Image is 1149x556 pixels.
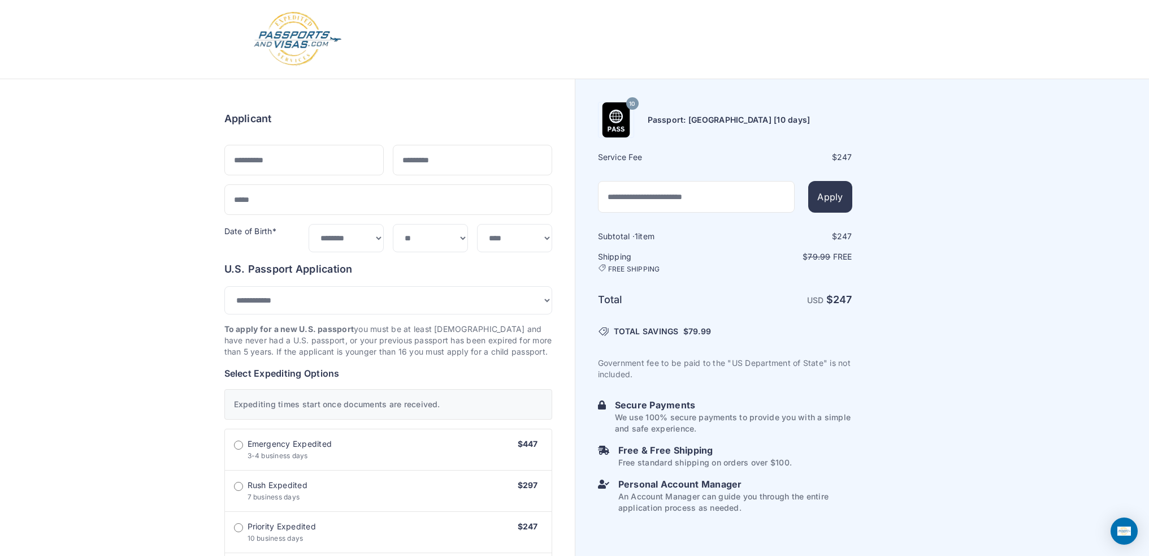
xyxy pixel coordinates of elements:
span: $447 [518,439,538,449]
h6: Applicant [224,111,272,127]
div: Expediting times start once documents are received. [224,389,552,420]
span: Emergency Expedited [248,438,332,450]
strong: $ [826,294,852,305]
span: 10 business days [248,534,303,542]
h6: Subtotal · item [598,231,724,242]
p: An Account Manager can guide you through the entire application process as needed. [618,491,852,514]
div: Open Intercom Messenger [1111,518,1138,545]
span: $297 [518,480,538,490]
span: Free [833,252,852,261]
span: FREE SHIPPING [608,265,660,274]
div: $ [726,231,852,242]
span: Priority Expedited [248,521,316,532]
strong: To apply for a new U.S. passport [224,324,354,334]
span: 1 [635,231,638,241]
span: 7 business days [248,493,300,501]
span: $247 [518,521,538,531]
span: 247 [837,152,852,162]
span: 247 [837,231,852,241]
h6: Select Expediting Options [224,367,552,380]
h6: Service Fee [598,152,724,163]
button: Apply [808,181,852,213]
p: you must be at least [DEMOGRAPHIC_DATA] and have never had a U.S. passport, or your previous pass... [224,324,552,357]
img: Product Name [599,102,634,137]
span: 10 [629,97,635,111]
span: $ [683,326,711,337]
h6: Passport: [GEOGRAPHIC_DATA] [10 days] [648,114,810,126]
span: USD [807,295,824,305]
p: Free standard shipping on orders over $100. [618,457,792,468]
span: 79.99 [688,326,711,336]
span: Rush Expedited [248,480,307,491]
img: Logo [253,11,342,67]
div: $ [726,152,852,163]
h6: Shipping [598,251,724,274]
span: 247 [833,294,852,305]
h6: Personal Account Manager [618,477,852,491]
span: TOTAL SAVINGS [614,326,679,337]
p: We use 100% secure payments to provide you with a simple and safe experience. [615,412,852,434]
label: Date of Birth* [224,226,276,236]
h6: U.S. Passport Application [224,261,552,277]
p: Government fee to be paid to the "US Department of State" is not included. [598,357,852,380]
h6: Secure Payments [615,398,852,412]
span: 79.99 [808,252,830,261]
p: $ [726,251,852,262]
h6: Free & Free Shipping [618,443,792,457]
span: 3-4 business days [248,451,308,460]
h6: Total [598,292,724,308]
